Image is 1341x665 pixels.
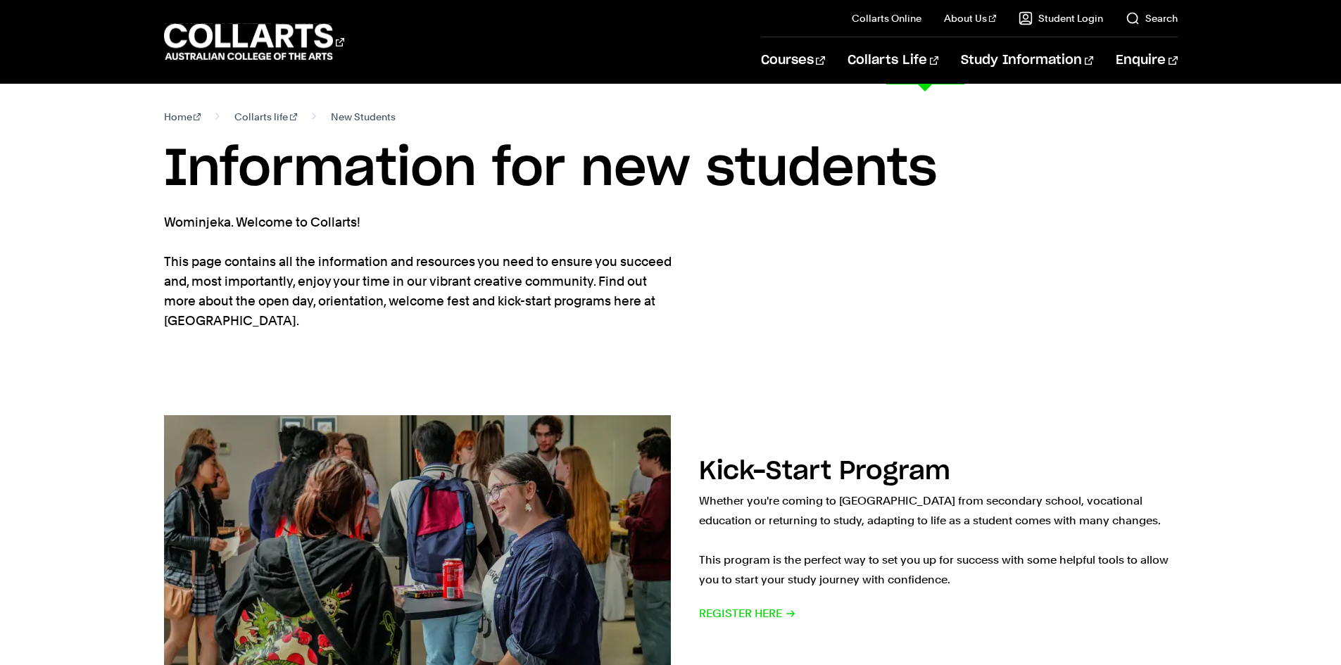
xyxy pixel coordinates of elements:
span: New Students [331,107,396,127]
a: Collarts Online [852,11,921,25]
a: Student Login [1019,11,1103,25]
p: Wominjeka. Welcome to Collarts! This page contains all the information and resources you need to ... [164,213,678,331]
a: Collarts life [234,107,297,127]
a: Search [1126,11,1178,25]
div: Go to homepage [164,22,344,62]
h1: Information for new students [164,138,1178,201]
a: Courses [761,37,825,84]
a: Study Information [961,37,1093,84]
h2: Kick-Start Program [699,459,950,484]
span: Register here [699,604,796,623]
a: Collarts Life [848,37,938,84]
p: Whether you're coming to [GEOGRAPHIC_DATA] from secondary school, vocational education or returni... [699,491,1178,590]
a: Enquire [1116,37,1177,84]
a: About Us [944,11,996,25]
a: Home [164,107,201,127]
